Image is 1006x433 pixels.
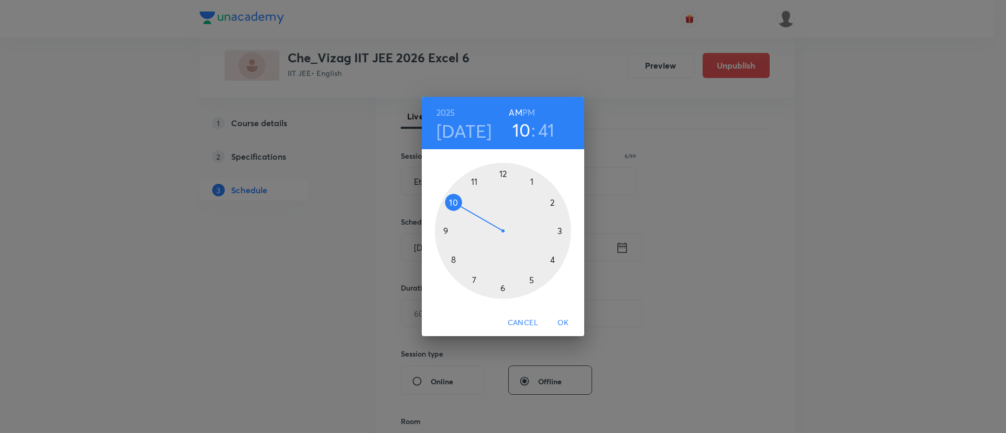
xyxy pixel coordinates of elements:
[436,120,492,142] button: [DATE]
[551,316,576,329] span: OK
[509,105,522,120] button: AM
[546,313,580,332] button: OK
[508,316,538,329] span: Cancel
[436,105,455,120] button: 2025
[538,119,555,141] button: 41
[504,313,542,332] button: Cancel
[522,105,535,120] button: PM
[531,119,535,141] h3: :
[512,119,531,141] button: 10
